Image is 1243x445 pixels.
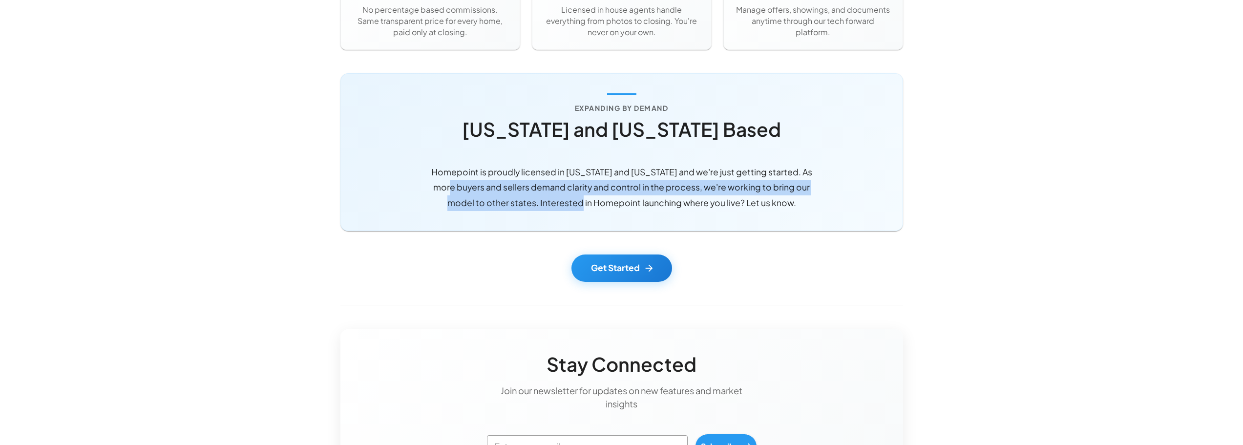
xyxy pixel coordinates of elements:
[27,16,48,23] div: v 4.0.25
[487,384,757,411] p: Join our newsletter for updates on new features and market insights
[575,103,669,113] h6: Expanding by Demand
[736,4,891,38] p: Manage offers, showings, and documents anytime through our tech forward platform.
[544,4,699,38] p: Licensed in house agents handle everything from photos to closing. You're never on your own.
[109,58,161,64] div: Keywords by Traffic
[353,4,508,38] p: No percentage based commissions. Same transparent price for every home, paid only at closing.
[16,16,23,23] img: logo_orange.svg
[426,165,817,211] p: Homepoint is proudly licensed in [US_STATE] and [US_STATE] and we're just getting started. As mor...
[99,57,106,64] img: tab_keywords_by_traffic_grey.svg
[25,25,107,33] div: Domain: [DOMAIN_NAME]
[571,254,672,282] a: Get Started
[16,25,23,33] img: website_grey.svg
[462,118,781,141] h4: [US_STATE] and [US_STATE] Based
[28,57,36,64] img: tab_domain_overview_orange.svg
[39,58,87,64] div: Domain Overview
[547,353,696,376] h4: Stay Connected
